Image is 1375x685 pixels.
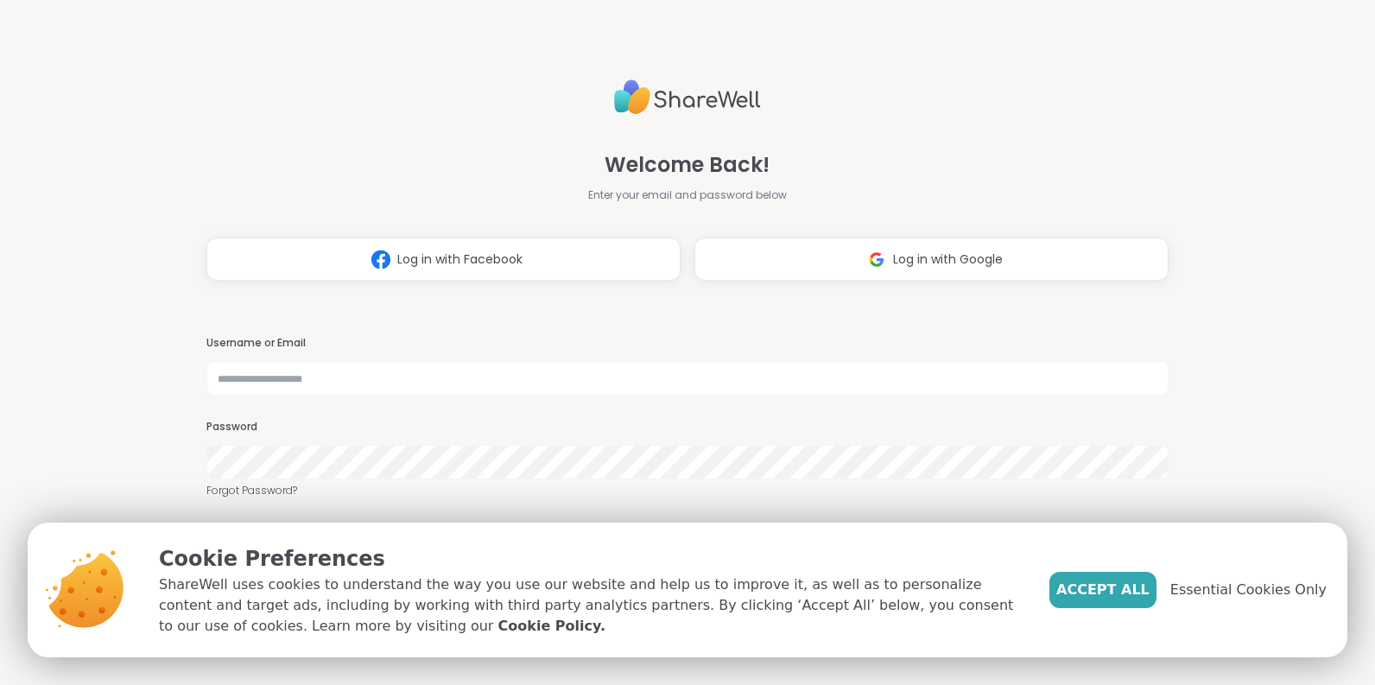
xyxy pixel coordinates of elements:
p: Cookie Preferences [159,543,1022,574]
span: Essential Cookies Only [1170,580,1327,600]
p: ShareWell uses cookies to understand the way you use our website and help us to improve it, as we... [159,574,1022,637]
span: Welcome Back! [605,149,770,181]
button: Accept All [1049,572,1156,608]
span: Accept All [1056,580,1150,600]
span: Enter your email and password below [588,187,787,203]
span: Log in with Google [893,251,1003,269]
h3: Username or Email [206,336,1169,351]
img: ShareWell Logomark [860,244,893,276]
img: ShareWell Logomark [364,244,397,276]
a: Forgot Password? [206,483,1169,498]
h3: Password [206,420,1169,434]
a: Cookie Policy. [498,616,605,637]
button: Log in with Facebook [206,238,681,281]
img: ShareWell Logo [614,73,761,122]
span: Log in with Facebook [397,251,523,269]
button: Log in with Google [694,238,1169,281]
